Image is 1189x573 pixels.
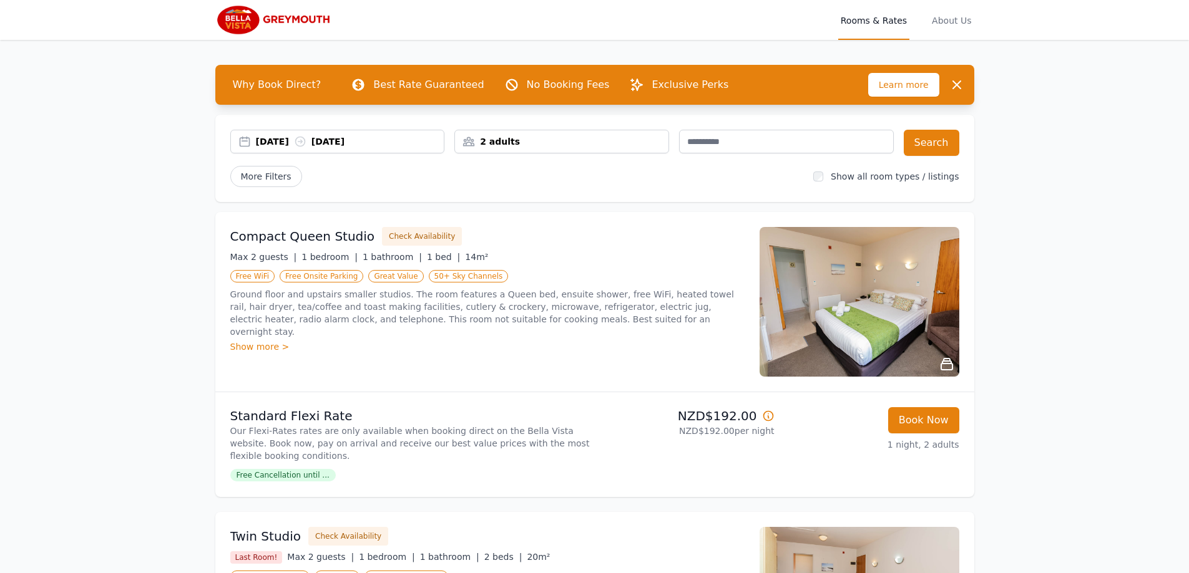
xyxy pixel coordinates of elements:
[230,527,301,545] h3: Twin Studio
[230,270,275,282] span: Free WiFi
[359,552,415,562] span: 1 bedroom |
[256,135,444,148] div: [DATE] [DATE]
[382,227,462,246] button: Check Availability
[280,270,363,282] span: Free Onsite Parking
[230,340,745,353] div: Show more >
[429,270,509,282] span: 50+ Sky Channels
[230,425,590,462] p: Our Flexi-Rates rates are only available when booking direct on the Bella Vista website. Book now...
[230,469,336,481] span: Free Cancellation until ...
[301,252,358,262] span: 1 bedroom |
[230,228,375,245] h3: Compact Queen Studio
[527,552,550,562] span: 20m²
[230,252,297,262] span: Max 2 guests |
[455,135,668,148] div: 2 adults
[215,5,335,35] img: Bella Vista Greymouth
[287,552,354,562] span: Max 2 guests |
[308,527,388,546] button: Check Availability
[652,77,728,92] p: Exclusive Perks
[465,252,488,262] span: 14m²
[373,77,484,92] p: Best Rate Guaranteed
[904,130,959,156] button: Search
[427,252,460,262] span: 1 bed |
[785,438,959,451] p: 1 night, 2 adults
[484,552,522,562] span: 2 beds |
[230,166,302,187] span: More Filters
[363,252,422,262] span: 1 bathroom |
[600,407,775,425] p: NZD$192.00
[230,551,283,564] span: Last Room!
[230,407,590,425] p: Standard Flexi Rate
[368,270,423,282] span: Great Value
[868,73,939,97] span: Learn more
[420,552,479,562] span: 1 bathroom |
[888,407,959,433] button: Book Now
[230,288,745,338] p: Ground floor and upstairs smaller studios. The room features a Queen bed, ensuite shower, free Wi...
[527,77,610,92] p: No Booking Fees
[600,425,775,437] p: NZD$192.00 per night
[831,171,959,181] label: Show all room types / listings
[223,72,331,97] span: Why Book Direct?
